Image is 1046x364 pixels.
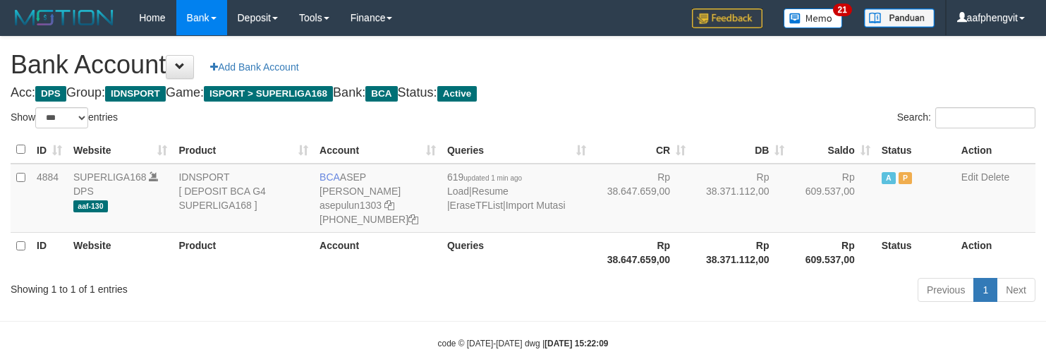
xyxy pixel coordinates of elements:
a: Previous [918,278,974,302]
span: Active [437,86,478,102]
th: Action [956,232,1035,272]
span: aaf-130 [73,200,108,212]
label: Show entries [11,107,118,128]
img: Feedback.jpg [692,8,762,28]
a: Delete [981,171,1009,183]
th: Status [876,232,956,272]
th: Website: activate to sort column ascending [68,136,173,164]
a: Import Mutasi [506,200,566,211]
th: Status [876,136,956,164]
th: Product: activate to sort column ascending [173,136,314,164]
td: Rp 38.371.112,00 [691,164,790,233]
th: ID [31,232,68,272]
a: Add Bank Account [201,55,308,79]
th: Product [173,232,314,272]
td: IDNSPORT [ DEPOSIT BCA G4 SUPERLIGA168 ] [173,164,314,233]
th: Queries [442,232,592,272]
th: Saldo: activate to sort column ascending [790,136,875,164]
th: Account [314,232,442,272]
td: ASEP [PERSON_NAME] [PHONE_NUMBER] [314,164,442,233]
th: Rp 38.647.659,00 [592,232,691,272]
a: asepulun1303 [320,200,382,211]
th: CR: activate to sort column ascending [592,136,691,164]
th: Action [956,136,1035,164]
th: Account: activate to sort column ascending [314,136,442,164]
img: MOTION_logo.png [11,7,118,28]
a: Resume [472,186,509,197]
span: 21 [833,4,852,16]
a: Next [997,278,1035,302]
span: updated 1 min ago [463,174,522,182]
a: Load [447,186,469,197]
label: Search: [897,107,1035,128]
a: Copy 4062281875 to clipboard [408,214,418,225]
span: BCA [320,171,340,183]
span: 619 [447,171,522,183]
td: DPS [68,164,173,233]
th: Rp 609.537,00 [790,232,875,272]
td: 4884 [31,164,68,233]
th: Website [68,232,173,272]
span: IDNSPORT [105,86,166,102]
th: DB: activate to sort column ascending [691,136,790,164]
span: ISPORT > SUPERLIGA168 [204,86,333,102]
select: Showentries [35,107,88,128]
span: Active [882,172,896,184]
th: Queries: activate to sort column ascending [442,136,592,164]
td: Rp 609.537,00 [790,164,875,233]
input: Search: [935,107,1035,128]
strong: [DATE] 15:22:09 [545,339,608,348]
th: ID: activate to sort column ascending [31,136,68,164]
small: code © [DATE]-[DATE] dwg | [438,339,609,348]
span: | | | [447,171,566,211]
td: Rp 38.647.659,00 [592,164,691,233]
th: Rp 38.371.112,00 [691,232,790,272]
h1: Bank Account [11,51,1035,79]
span: DPS [35,86,66,102]
a: SUPERLIGA168 [73,171,147,183]
img: Button%20Memo.svg [784,8,843,28]
span: Paused [899,172,913,184]
div: Showing 1 to 1 of 1 entries [11,277,425,296]
a: Edit [961,171,978,183]
a: EraseTFList [450,200,503,211]
img: panduan.png [864,8,935,28]
a: Copy asepulun1303 to clipboard [384,200,394,211]
span: BCA [365,86,397,102]
h4: Acc: Group: Game: Bank: Status: [11,86,1035,100]
a: 1 [973,278,997,302]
